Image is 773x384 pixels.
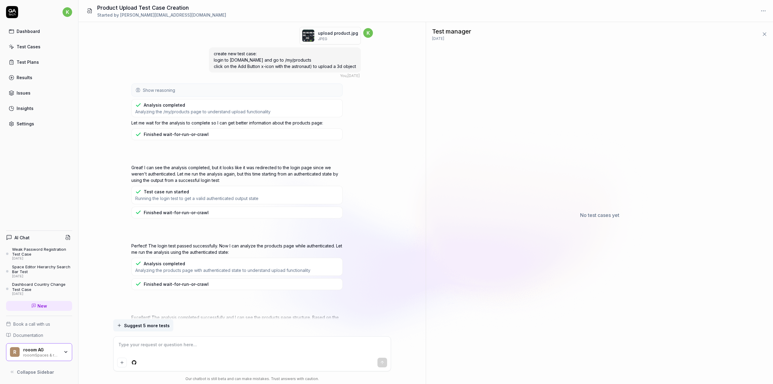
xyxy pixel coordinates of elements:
[63,6,72,18] button: k
[6,343,72,361] button: rrooom AGrooomSpaces & rooomProducts
[13,332,43,338] span: Documentation
[580,211,619,219] p: No test cases yet
[340,73,360,79] div: , [DATE]
[318,30,358,36] p: upload product.jpg
[23,352,59,357] div: rooomSpaces & rooomProducts
[131,314,343,327] p: Excellent! The analysis completed successfully and I can see the products page structure. Based o...
[23,347,59,353] div: rooom AG
[143,87,175,93] span: Show reasoning
[144,209,209,216] div: Finished wait-for-run-or-crawl
[144,281,209,287] div: Finished wait-for-run-or-crawl
[12,257,72,261] div: [DATE]
[300,27,361,44] button: upload product.jpgupload product.jpgJPEG
[124,322,170,329] span: Suggest 5 more tests
[318,36,358,42] p: JPEG
[6,102,72,114] a: Insights
[6,56,72,68] a: Test Plans
[6,282,72,296] a: Dashboard Country Change Test Case[DATE]
[6,247,72,261] a: Weak Password Registration Test Case[DATE]
[144,189,189,195] div: Test case run started
[13,321,50,327] span: Book a call with us
[117,358,127,367] button: Add attachment
[63,7,72,17] span: k
[6,25,72,37] a: Dashboard
[17,28,40,34] div: Dashboard
[135,195,258,201] span: Running the login test to get a valid authenticated output state
[131,243,343,255] p: Perfect! The login test passed successfully. Now I can analyze the products page while authentica...
[12,247,72,257] div: Weak Password Registration Test Case
[10,347,20,357] span: r
[214,51,356,69] span: create new test case: login to [DOMAIN_NAME] and go to /my/products click on the Add Button x-ico...
[113,376,391,382] div: Our chatbot is still beta and can make mistakes. Trust answers with caution.
[6,264,72,278] a: Space Editor Hierarchy Search Bar Test[DATE]
[120,12,226,18] span: [PERSON_NAME][EMAIL_ADDRESS][DOMAIN_NAME]
[17,121,34,127] div: Settings
[12,282,72,292] div: Dashboard Country Change Test Case
[17,90,30,96] div: Issues
[144,102,185,108] div: Analysis completed
[97,12,226,18] div: Started by
[17,59,39,65] div: Test Plans
[12,264,72,274] div: Space Editor Hierarchy Search Bar Test
[135,267,310,273] span: Analyzing the products page with authenticated state to understand upload functionality
[6,332,72,338] a: Documentation
[6,41,72,53] a: Test Cases
[432,27,471,36] span: Test manager
[131,164,343,183] p: Great! I can see the analysis completed, but it looks like it was redirected to the login page si...
[17,105,34,111] div: Insights
[12,292,72,296] div: [DATE]
[113,319,173,331] button: Suggest 5 more tests
[144,131,209,137] div: Finished wait-for-run-or-crawl
[363,28,373,38] span: k
[6,301,72,311] a: New
[17,74,32,81] div: Results
[37,303,47,309] span: New
[340,73,347,78] span: You
[135,109,271,115] span: Analyzing the /my/products page to understand upload functionality
[6,87,72,99] a: Issues
[6,366,72,378] button: Collapse Sidebar
[144,260,185,267] div: Analysis completed
[302,30,314,42] img: upload product.jpg
[6,118,72,130] a: Settings
[6,321,72,327] a: Book a call with us
[432,36,444,41] span: [DATE]
[6,72,72,83] a: Results
[14,234,30,241] h4: AI Chat
[97,4,226,12] h1: Product Upload Test Case Creation
[132,84,342,96] button: Show reasoning
[12,274,72,279] div: [DATE]
[17,369,54,375] span: Collapse Sidebar
[131,120,343,126] p: Let me wait for the analysis to complete so I can get better information about the products page:
[17,44,40,50] div: Test Cases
